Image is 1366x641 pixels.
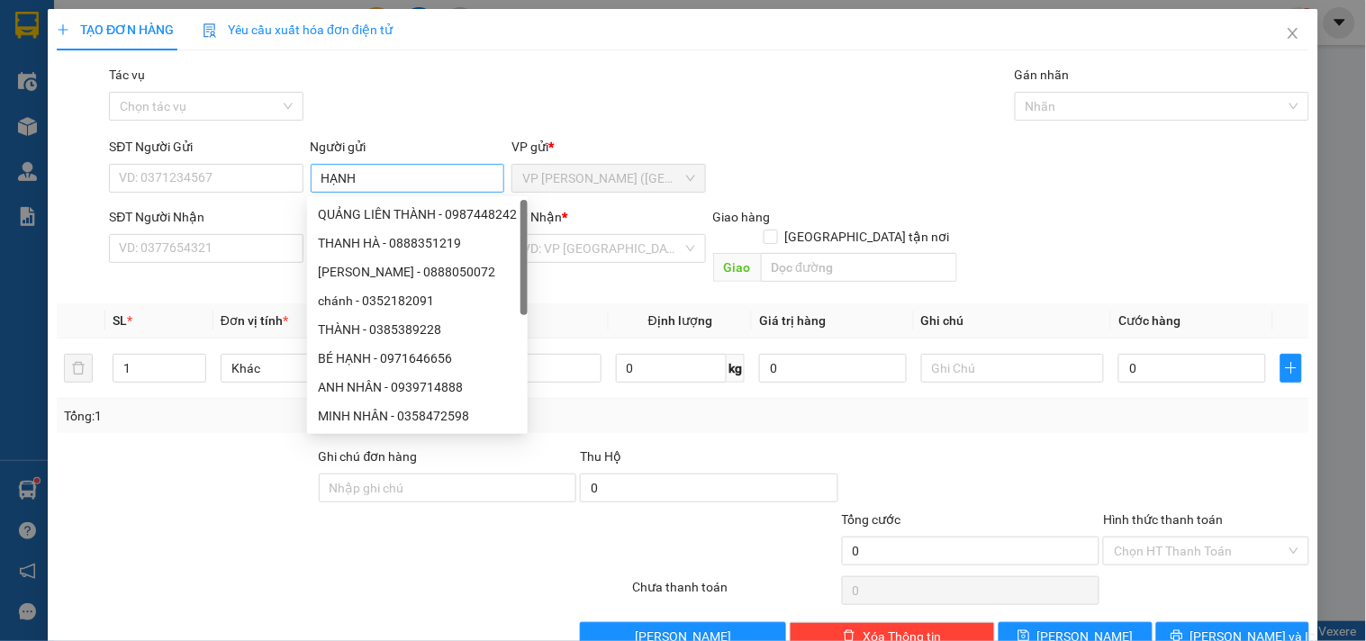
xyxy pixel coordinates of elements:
span: Đơn vị tính [221,313,288,328]
span: SL [113,313,127,328]
div: MINH NHÂN - 0358472598 [318,406,517,426]
span: Yêu cầu xuất hóa đơn điện tử [203,23,393,37]
button: delete [64,354,93,383]
div: THANH HÀ - 0888351219 [318,233,517,253]
div: ANH NHÂN - 0939714888 [307,373,528,402]
input: Dọc đường [761,253,957,282]
span: TẠO ĐƠN HÀNG [57,23,174,37]
div: MINH NHÂN - 0358472598 [307,402,528,430]
div: [PERSON_NAME] - 0888050072 [318,262,517,282]
span: [GEOGRAPHIC_DATA] tận nơi [778,227,957,247]
label: Gán nhãn [1015,68,1070,82]
span: Cước hàng [1118,313,1181,328]
div: THANH THẢO - 0888050072 [307,257,528,286]
div: ANH NHÂN - 0939714888 [318,377,517,397]
label: Hình thức thanh toán [1103,512,1223,527]
span: Khác [231,355,393,382]
div: THANH HÀ - 0888351219 [307,229,528,257]
span: VP Trần Phú (Hàng) [522,165,694,192]
span: Giá trị hàng [759,313,826,328]
span: Thu Hộ [580,449,621,464]
div: Tổng: 1 [64,406,529,426]
input: Ghi chú đơn hàng [319,474,577,502]
label: Ghi chú đơn hàng [319,449,418,464]
div: BÉ HẠNH - 0971646656 [307,344,528,373]
div: SĐT Người Nhận [109,207,303,227]
button: plus [1280,354,1302,383]
span: VP Nhận [511,210,562,224]
span: close [1286,26,1300,41]
span: Giao hàng [713,210,771,224]
img: icon [203,23,217,38]
span: kg [727,354,745,383]
label: Tác vụ [109,68,145,82]
span: plus [1281,361,1301,375]
div: Người gửi [311,137,504,157]
div: chánh - 0352182091 [307,286,528,315]
div: QUẢNG LIÊN THÀNH - 0987448242 [318,204,517,224]
div: THÀNH - 0385389228 [318,320,517,339]
div: BÉ HẠNH - 0971646656 [318,348,517,368]
span: Tổng cước [842,512,901,527]
input: 0 [759,354,907,383]
input: Ghi Chú [921,354,1104,383]
div: VP gửi [511,137,705,157]
button: Close [1268,9,1318,59]
span: plus [57,23,69,36]
th: Ghi chú [914,303,1111,339]
div: chánh - 0352182091 [318,291,517,311]
span: Giao [713,253,761,282]
div: Chưa thanh toán [630,577,839,609]
div: SĐT Người Gửi [109,137,303,157]
span: Định lượng [648,313,712,328]
div: QUẢNG LIÊN THÀNH - 0987448242 [307,200,528,229]
div: THÀNH - 0385389228 [307,315,528,344]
